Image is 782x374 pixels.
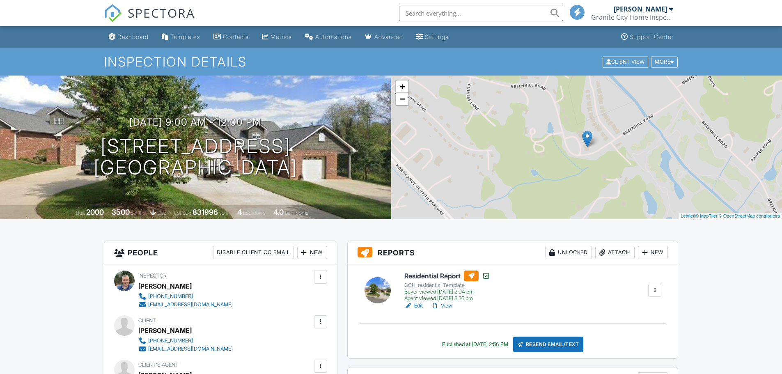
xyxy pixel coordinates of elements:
[431,302,452,310] a: View
[719,213,780,218] a: © OpenStreetMap contributors
[630,33,674,40] div: Support Center
[285,210,308,216] span: bathrooms
[86,208,104,216] div: 2000
[297,246,327,259] div: New
[396,80,408,93] a: Zoom in
[174,210,191,216] span: Lot Size
[374,33,403,40] div: Advanced
[513,337,584,352] div: Resend Email/Text
[138,317,156,324] span: Client
[404,271,490,302] a: Residential Report GCHI residential Template Buyer viewed [DATE] 2:04 pm Agent viewed [DATE] 8:36 pm
[213,246,294,259] div: Disable Client CC Email
[128,4,195,21] span: SPECTORA
[105,30,152,45] a: Dashboard
[545,246,592,259] div: Unlocked
[396,93,408,105] a: Zoom out
[271,33,292,40] div: Metrics
[138,337,233,345] a: [PHONE_NUMBER]
[638,246,668,259] div: New
[315,33,352,40] div: Automations
[681,213,694,218] a: Leaflet
[138,292,233,301] a: [PHONE_NUMBER]
[404,282,490,289] div: GCHI residential Template
[219,210,229,216] span: sq.ft.
[138,273,167,279] span: Inspector
[104,4,122,22] img: The Best Home Inspection Software - Spectora
[651,56,678,67] div: More
[413,30,452,45] a: Settings
[148,293,193,300] div: [PHONE_NUMBER]
[404,295,490,302] div: Agent viewed [DATE] 8:36 pm
[138,301,233,309] a: [EMAIL_ADDRESS][DOMAIN_NAME]
[591,13,673,21] div: Granite City Home Inspections LLC
[148,301,233,308] div: [EMAIL_ADDRESS][DOMAIN_NAME]
[404,302,423,310] a: Edit
[138,362,179,368] span: Client's Agent
[259,30,295,45] a: Metrics
[243,210,266,216] span: bedrooms
[76,210,85,216] span: Built
[94,135,297,179] h1: [STREET_ADDRESS] [GEOGRAPHIC_DATA]
[273,208,284,216] div: 4.0
[348,241,678,264] h3: Reports
[237,208,242,216] div: 4
[425,33,449,40] div: Settings
[404,289,490,295] div: Buyer viewed [DATE] 2:04 pm
[148,346,233,352] div: [EMAIL_ADDRESS][DOMAIN_NAME]
[618,30,677,45] a: Support Center
[210,30,252,45] a: Contacts
[399,5,563,21] input: Search everything...
[157,210,166,216] span: slab
[158,30,204,45] a: Templates
[104,55,679,69] h1: Inspection Details
[404,271,490,281] h6: Residential Report
[602,58,650,64] a: Client View
[170,33,200,40] div: Templates
[595,246,635,259] div: Attach
[223,33,249,40] div: Contacts
[138,280,192,292] div: [PERSON_NAME]
[112,208,130,216] div: 3500
[302,30,355,45] a: Automations (Basic)
[193,208,218,216] div: 831996
[603,56,648,67] div: Client View
[362,30,406,45] a: Advanced
[148,337,193,344] div: [PHONE_NUMBER]
[614,5,667,13] div: [PERSON_NAME]
[679,213,782,220] div: |
[131,210,142,216] span: sq. ft.
[104,11,195,28] a: SPECTORA
[442,341,508,348] div: Published at [DATE] 2:56 PM
[138,345,233,353] a: [EMAIL_ADDRESS][DOMAIN_NAME]
[138,324,192,337] div: [PERSON_NAME]
[695,213,718,218] a: © MapTiler
[117,33,149,40] div: Dashboard
[129,117,261,128] h3: [DATE] 9:00 am - 12:00 pm
[104,241,337,264] h3: People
